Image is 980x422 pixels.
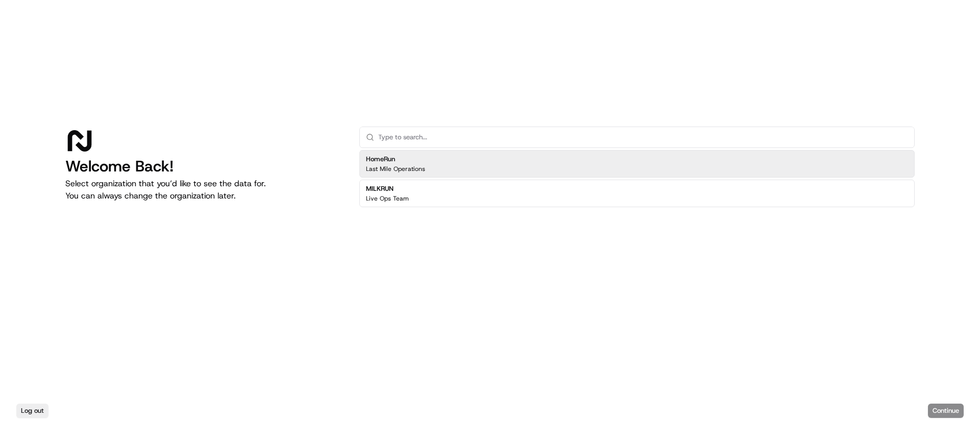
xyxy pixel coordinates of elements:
h2: MILKRUN [366,184,409,193]
p: Select organization that you’d like to see the data for. You can always change the organization l... [65,178,343,202]
h2: HomeRun [366,155,425,164]
p: Live Ops Team [366,194,409,203]
div: Suggestions [359,148,915,209]
input: Type to search... [378,127,908,147]
button: Log out [16,404,48,418]
h1: Welcome Back! [65,157,343,176]
p: Last Mile Operations [366,165,425,173]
